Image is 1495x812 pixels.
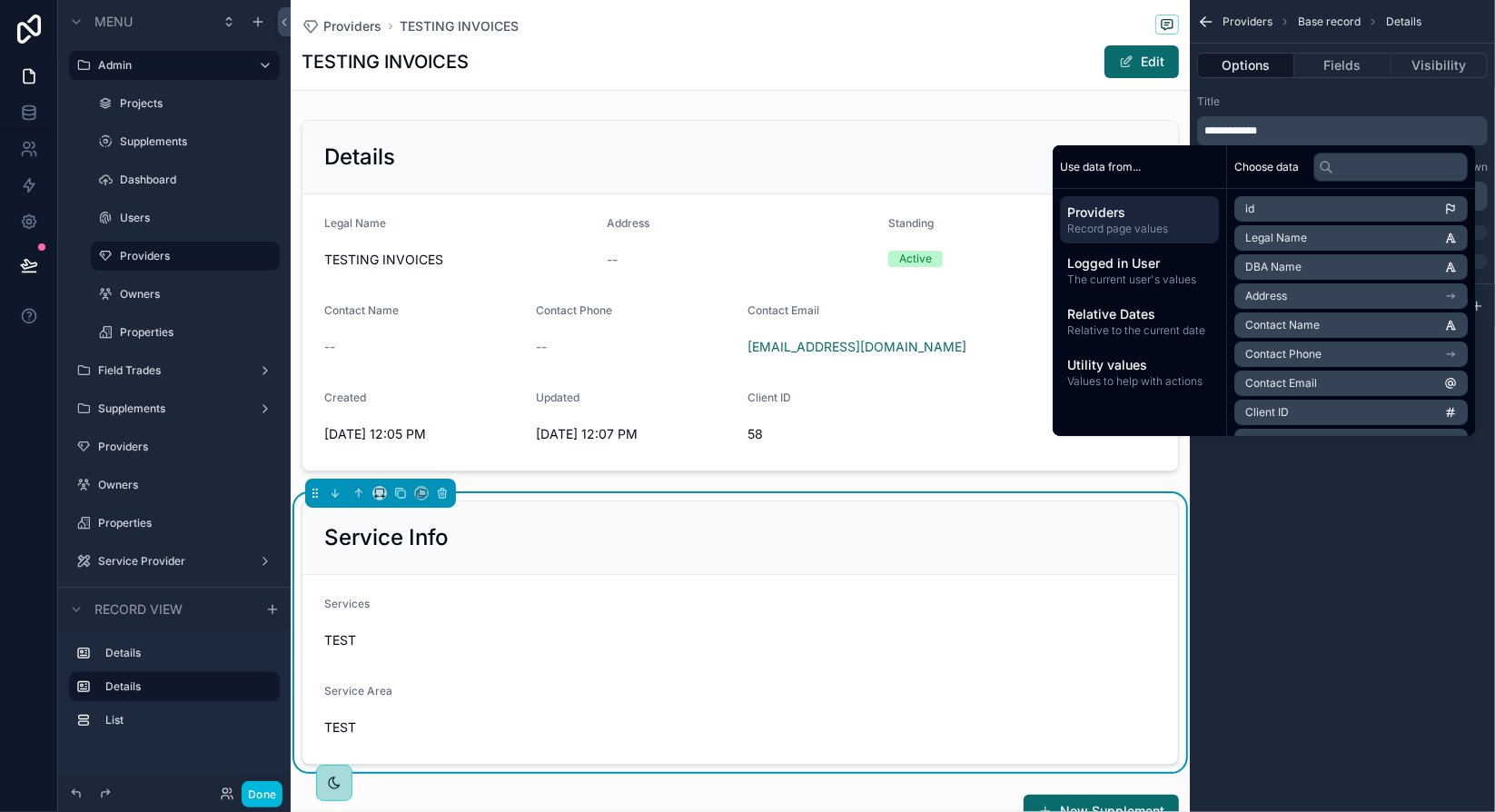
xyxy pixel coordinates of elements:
span: Utility values [1067,356,1212,374]
span: Services [324,597,370,610]
div: scrollable content [58,630,291,753]
label: Providers [98,440,269,454]
span: Relative to the current date [1067,323,1212,338]
label: Providers [120,249,269,263]
a: TESTING INVOICES [400,17,519,35]
span: TEST [324,631,1156,649]
label: Owners [120,287,269,302]
span: TEST [324,718,1156,737]
div: scrollable content [1197,116,1488,145]
label: Admin [98,58,243,73]
span: Providers [1067,203,1212,222]
span: Details [1386,15,1421,29]
label: Users [120,211,269,225]
label: Dashboard [120,173,269,187]
span: Providers [323,17,381,35]
span: Relative Dates [1067,305,1212,323]
label: Supplements [120,134,269,149]
button: Fields [1294,53,1391,78]
h1: TESTING INVOICES [302,49,469,74]
span: Providers [1223,15,1272,29]
label: Details [105,646,265,660]
span: Logged in User [1067,254,1212,272]
span: Choose data [1234,160,1299,174]
label: Supplements [98,401,243,416]
span: Base record [1298,15,1361,29]
label: Field Trades [98,363,243,378]
span: Record page values [1067,222,1212,236]
label: List [105,713,265,728]
button: Done [242,781,282,807]
h2: Service Info [324,523,449,552]
button: Edit [1104,45,1179,78]
label: Projects [120,96,269,111]
label: Properties [120,325,269,340]
label: Owners [98,478,269,492]
span: The current user's values [1067,272,1212,287]
span: Use data from... [1060,160,1141,174]
label: Service Provider [98,554,243,569]
span: Service Area [324,684,392,698]
span: Values to help with actions [1067,374,1212,389]
label: Details [105,679,265,694]
span: Record view [94,600,183,619]
button: Options [1197,53,1294,78]
label: Properties [98,516,269,530]
button: Visibility [1391,53,1488,78]
span: Menu [94,13,133,31]
div: scrollable content [1053,189,1226,403]
label: Title [1197,94,1220,109]
a: Providers [302,17,381,35]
